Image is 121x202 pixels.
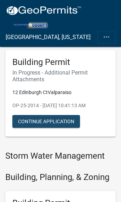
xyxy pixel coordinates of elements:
h5: Building Permit [12,57,109,67]
button: Toggle navigation [98,31,115,44]
h6: In Progress - Additional Permit Attachments [12,69,109,83]
p: 12 Edinburgh CtValparaiso [12,89,109,96]
a: [GEOGRAPHIC_DATA], [US_STATE] [6,31,91,43]
p: OP-25-2014 - [DATE] 10:41:13 AM [12,102,109,109]
button: Continue Application [12,115,80,128]
h4: Building, Planning, & Zoning [5,172,116,182]
h4: Storm Water Management [5,151,116,161]
i: more_horiz [102,33,111,41]
img: Porter County, Indiana [6,20,55,29]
